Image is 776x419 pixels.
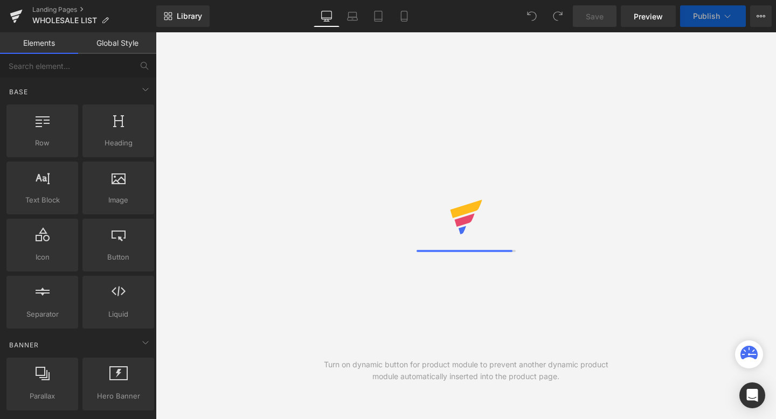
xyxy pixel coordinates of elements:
[10,309,75,320] span: Separator
[391,5,417,27] a: Mobile
[10,390,75,402] span: Parallax
[680,5,746,27] button: Publish
[314,5,339,27] a: Desktop
[750,5,772,27] button: More
[311,359,621,382] div: Turn on dynamic button for product module to prevent another dynamic product module automatically...
[634,11,663,22] span: Preview
[621,5,676,27] a: Preview
[32,16,97,25] span: WHOLESALE LIST
[10,194,75,206] span: Text Block
[86,309,151,320] span: Liquid
[10,137,75,149] span: Row
[32,5,156,14] a: Landing Pages
[739,382,765,408] div: Open Intercom Messenger
[365,5,391,27] a: Tablet
[8,87,29,97] span: Base
[86,390,151,402] span: Hero Banner
[521,5,543,27] button: Undo
[547,5,569,27] button: Redo
[86,137,151,149] span: Heading
[586,11,604,22] span: Save
[86,252,151,263] span: Button
[86,194,151,206] span: Image
[339,5,365,27] a: Laptop
[78,32,156,54] a: Global Style
[10,252,75,263] span: Icon
[156,5,210,27] a: New Library
[177,11,202,21] span: Library
[8,340,40,350] span: Banner
[693,12,720,20] span: Publish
